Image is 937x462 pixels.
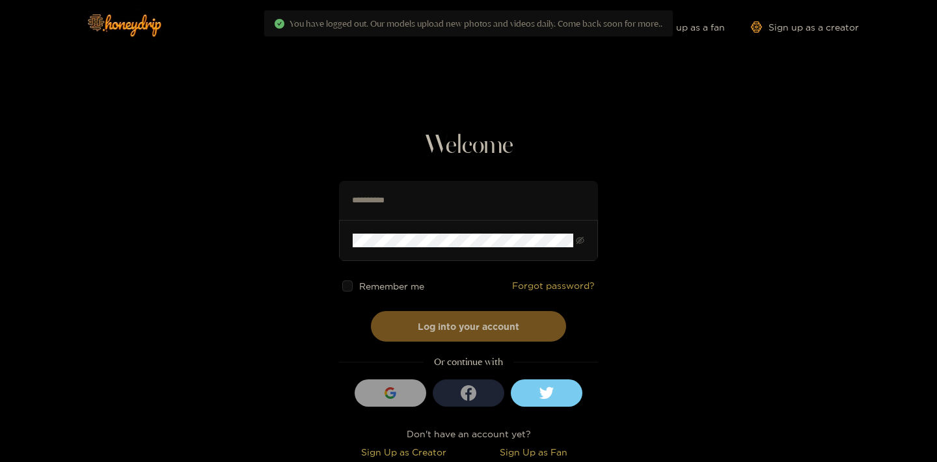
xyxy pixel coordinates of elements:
[290,18,662,29] span: You have logged out. Our models upload new photos and videos daily. Come back soon for more..
[339,130,598,161] h1: Welcome
[371,311,566,342] button: Log into your account
[360,281,425,291] span: Remember me
[339,355,598,370] div: Or continue with
[339,426,598,441] div: Don't have an account yet?
[275,19,284,29] span: check-circle
[576,236,584,245] span: eye-invisible
[472,444,595,459] div: Sign Up as Fan
[751,21,859,33] a: Sign up as a creator
[636,21,725,33] a: Sign up as a fan
[342,444,465,459] div: Sign Up as Creator
[512,280,595,292] a: Forgot password?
